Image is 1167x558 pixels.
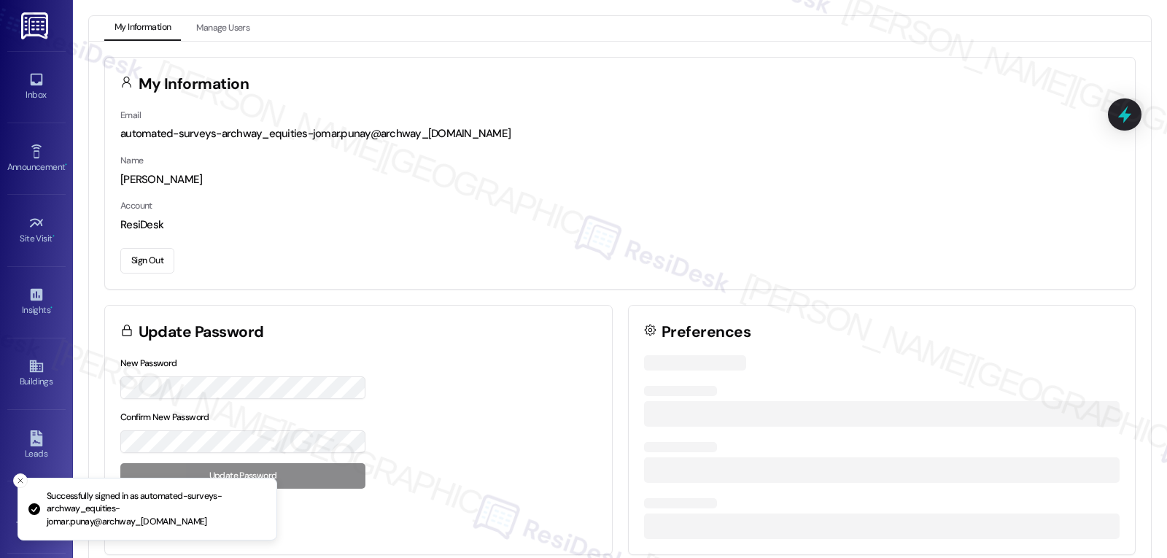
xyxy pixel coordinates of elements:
[7,282,66,322] a: Insights •
[120,217,1120,233] div: ResiDesk
[7,67,66,106] a: Inbox
[104,16,181,41] button: My Information
[120,357,177,369] label: New Password
[120,248,174,274] button: Sign Out
[120,411,209,423] label: Confirm New Password
[120,126,1120,142] div: automated-surveys-archway_equities-jomar.punay@archway_[DOMAIN_NAME]
[120,200,152,212] label: Account
[7,497,66,537] a: Templates •
[13,473,28,488] button: Close toast
[7,426,66,465] a: Leads
[50,303,53,313] span: •
[139,77,249,92] h3: My Information
[7,354,66,393] a: Buildings
[21,12,51,39] img: ResiDesk Logo
[47,490,265,529] p: Successfully signed in as automated-surveys-archway_equities-jomar.punay@archway_[DOMAIN_NAME]
[139,325,264,340] h3: Update Password
[662,325,751,340] h3: Preferences
[120,172,1120,187] div: [PERSON_NAME]
[120,155,144,166] label: Name
[7,211,66,250] a: Site Visit •
[65,160,67,170] span: •
[120,109,141,121] label: Email
[186,16,260,41] button: Manage Users
[53,231,55,241] span: •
